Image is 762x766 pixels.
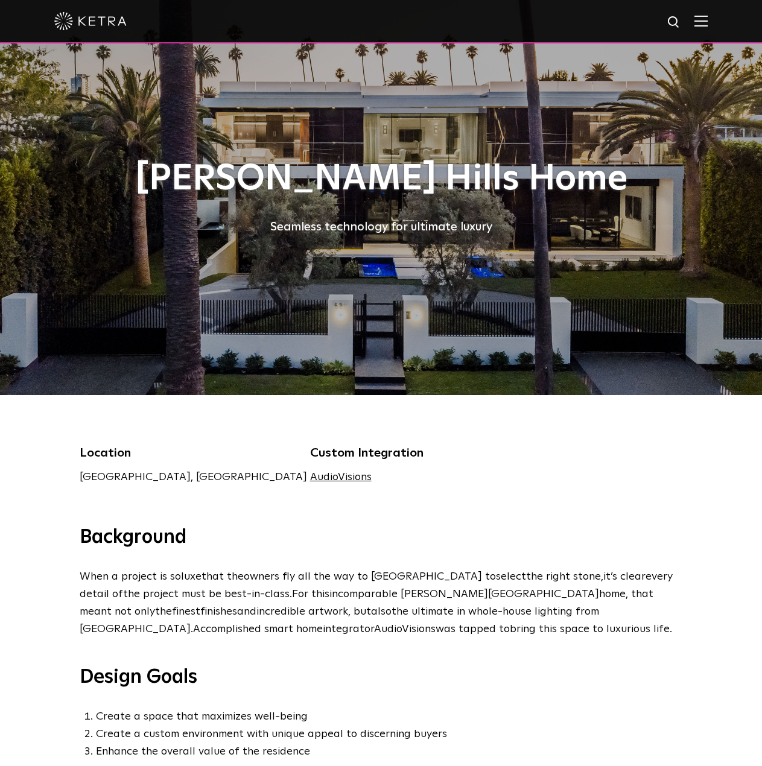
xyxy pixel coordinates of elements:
[96,711,308,722] span: Create a space that maximizes well-being
[200,606,237,617] span: finishes
[191,606,200,617] span: st
[244,571,496,582] span: owners fly all the way to [GEOGRAPHIC_DATA] to
[80,606,599,635] span: the ultimate in whole-house lighting from [GEOGRAPHIC_DATA].
[96,746,310,757] span: Enhance the overall value of the residence
[374,624,402,635] span: Audio
[310,472,372,483] a: AudioVisions
[193,624,323,635] span: Accomplished smart home
[172,606,191,617] span: fine
[123,589,292,600] span: the project must be best-in-class.
[80,571,181,582] span: When a project is so
[202,571,244,582] span: that the
[256,606,343,617] span: incredible artwor
[80,159,683,199] h1: [PERSON_NAME] Hills Home
[292,589,322,600] span: For th
[96,729,447,739] span: Create a custom environment with unique appeal to discerning buyers
[667,15,682,30] img: search icon
[323,624,374,635] span: integrator
[603,571,646,582] span: it’s clear
[694,15,708,27] img: Hamburger%20Nav.svg
[80,469,307,486] p: [GEOGRAPHIC_DATA], [GEOGRAPHIC_DATA]
[310,443,458,463] h5: Custom Integration
[496,571,526,582] span: select
[510,624,672,635] span: bring this space to luxurious life.
[80,525,683,551] h3: Background
[329,589,398,600] span: incomparable
[402,624,409,635] span: V
[401,589,599,600] span: [PERSON_NAME][GEOGRAPHIC_DATA]
[80,443,307,463] h5: Location
[80,665,683,691] h3: Design Goals
[348,606,371,617] span: , but
[237,606,256,617] span: and
[181,571,202,582] span: luxe
[322,589,329,600] span: is
[605,589,626,600] span: ome
[526,571,603,582] span: the right stone,
[155,606,172,617] span: the
[409,624,436,635] span: isions
[599,589,605,600] span: h
[436,624,510,635] span: was tapped to
[371,606,392,617] span: also
[80,217,683,236] div: Seamless technology for ultimate luxury
[54,12,127,30] img: ketra-logo-2019-white
[80,589,653,617] span: , that meant not only
[343,606,348,617] span: k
